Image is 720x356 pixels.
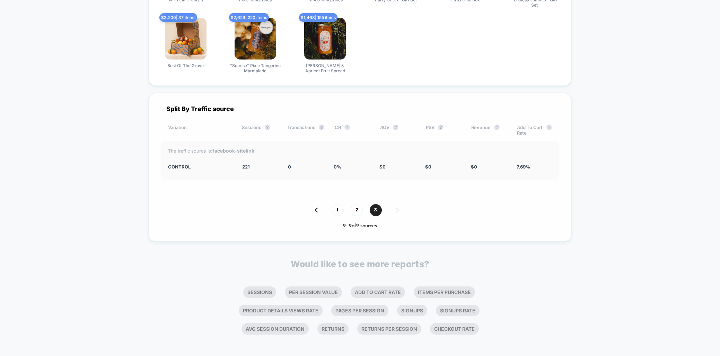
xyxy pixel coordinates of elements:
div: Add To Cart Rate [517,125,552,136]
div: Split By Traffic source [161,105,559,112]
div: Sessions [242,125,277,136]
span: 3 [370,204,382,216]
span: 0 % [334,164,341,170]
li: Per Session Value [285,286,342,298]
span: $ 3,200 | 37 items [159,13,197,22]
li: Returns Per Session [357,323,421,335]
span: "Sunrise" Pixie Tangerine Marmalade [229,63,281,73]
div: Transactions [287,125,324,136]
li: Signups Rate [436,305,480,316]
div: CONTROL [168,164,232,170]
span: 221 [242,164,250,170]
li: Sessions [243,286,276,298]
div: AOV [380,125,415,136]
button: ? [494,125,500,130]
li: Checkout Rate [430,323,479,335]
li: Items Per Purchase [414,286,475,298]
div: Variation [168,125,231,136]
span: Best Of The Grove [167,63,204,68]
img: produt [165,18,207,60]
span: 0 [288,164,291,170]
span: 2 [351,204,363,216]
span: 7.69 % [517,164,530,170]
li: Signups [397,305,427,316]
span: [PERSON_NAME] & Apricot Fruit Spread [299,63,351,73]
span: $ 0 [379,164,386,170]
div: CR [335,125,370,136]
div: Revenue [471,125,506,136]
span: $ 0 [471,164,477,170]
span: 1 [332,204,344,216]
button: ? [265,125,270,130]
span: $ 1,468 | 155 items [299,13,337,22]
div: The traffic source is: [168,148,552,154]
span: $ 0 [425,164,431,170]
button: ? [393,125,398,130]
img: pagination back [315,208,318,212]
button: ? [438,125,444,130]
li: Returns [317,323,349,335]
li: Product Details Views Rate [239,305,323,316]
img: produt [304,18,346,60]
button: ? [344,125,350,130]
p: Would like to see more reports? [291,259,429,269]
li: Pages Per Session [331,305,388,316]
div: PSV [426,125,461,136]
li: Add To Cart Rate [351,286,405,298]
button: ? [546,125,552,130]
span: $ 2,629 | 220 items [229,13,269,22]
button: ? [319,125,324,130]
strong: facebook-sitelink [212,148,254,154]
li: Avg Session Duration [242,323,309,335]
div: 9 - 9 of 9 sources [161,223,559,229]
img: produt [235,18,276,60]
